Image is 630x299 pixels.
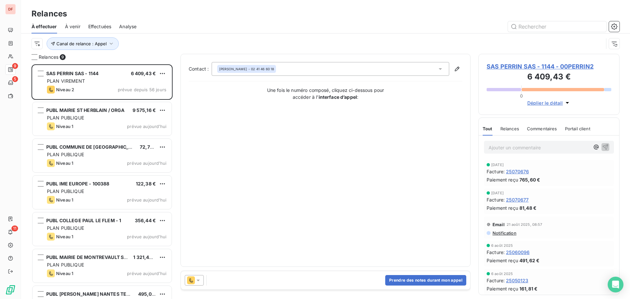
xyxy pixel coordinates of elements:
[46,218,121,223] span: PUBL COLLEGE PAUL LE FLEM - 1
[506,249,530,256] span: 25060096
[491,191,504,195] span: [DATE]
[46,254,130,260] span: PUBL MAIRIE DE MONTREVAULT SUR
[133,107,156,113] span: 9 575,16 €
[56,271,73,276] span: Niveau 1
[56,234,73,239] span: Niveau 1
[5,285,16,295] img: Logo LeanPay
[608,277,623,292] div: Open Intercom Messenger
[56,41,107,46] span: Canal de relance : Appel
[47,262,84,267] span: PLAN PUBLIQUE
[385,275,466,286] button: Prendre des notes durant mon appel
[47,225,84,231] span: PLAN PUBLIQUE
[491,272,513,276] span: 6 août 2025
[527,126,557,131] span: Commentaires
[319,94,357,100] strong: interface d’appel
[119,23,136,30] span: Analyse
[5,4,16,14] div: DF
[46,144,142,150] span: PUBL COMMUNE DE [GEOGRAPHIC_DATA]
[31,8,67,20] h3: Relances
[138,291,159,297] span: 495,00 €
[46,71,98,76] span: SAS PERRIN SAS - 1144
[565,126,590,131] span: Portail client
[493,222,505,227] span: Email
[260,87,391,100] p: Une fois le numéro composé, cliquez ci-dessous pour accéder à l’ :
[56,87,74,92] span: Niveau 2
[487,196,505,203] span: Facture :
[46,107,125,113] span: PUBL MAIRIE ST HERBLAIN / ORGA
[527,99,563,106] span: Déplier le détail
[65,23,80,30] span: À venir
[88,23,112,30] span: Effectuées
[131,71,156,76] span: 6 409,43 €
[519,176,540,183] span: 765,60 €
[31,23,57,30] span: À effectuer
[491,163,504,167] span: [DATE]
[519,285,537,292] span: 161,81 €
[219,67,247,71] span: [PERSON_NAME]
[506,168,529,175] span: 25070676
[140,144,157,150] span: 72,76 €
[487,285,518,292] span: Paiement reçu
[47,188,84,194] span: PLAN PUBLIQUE
[506,277,528,284] span: 25050123
[487,71,611,84] h3: 6 409,43 €
[127,197,166,203] span: prévue aujourd’hui
[487,62,611,71] span: SAS PERRIN SAS - 1144 - 00PERRIN2
[520,93,523,98] span: 0
[47,115,84,120] span: PLAN PUBLIQUE
[47,152,84,157] span: PLAN PUBLIQUE
[487,168,505,175] span: Facture :
[47,37,119,50] button: Canal de relance : Appel
[127,160,166,166] span: prévue aujourd’hui
[118,87,166,92] span: prévue depuis 56 jours
[135,218,156,223] span: 356,44 €
[127,271,166,276] span: prévue aujourd’hui
[508,21,606,32] input: Rechercher
[491,244,513,247] span: 6 août 2025
[487,277,505,284] span: Facture :
[46,181,110,186] span: PUBL IME EUROPE - 100388
[31,64,173,299] div: grid
[11,225,18,231] span: 11
[519,204,536,211] span: 81,48 €
[492,230,516,236] span: Notification
[12,76,18,82] span: 5
[487,176,518,183] span: Paiement reçu
[127,234,166,239] span: prévue aujourd’hui
[487,249,505,256] span: Facture :
[506,196,529,203] span: 25070677
[219,67,274,71] div: - 02 41 46 60 18
[519,257,539,264] span: 491,62 €
[483,126,493,131] span: Tout
[133,254,157,260] span: 1 321,45 €
[56,160,73,166] span: Niveau 1
[507,223,542,226] span: 21 août 2025, 08:57
[46,291,148,297] span: PUBL [PERSON_NAME] NANTES TERRE ATLA
[60,54,66,60] span: 9
[136,181,156,186] span: 122,38 €
[500,126,519,131] span: Relances
[189,66,212,72] label: Contact :
[127,124,166,129] span: prévue aujourd’hui
[525,99,573,107] button: Déplier le détail
[39,54,58,60] span: Relances
[56,197,73,203] span: Niveau 1
[12,63,18,69] span: 9
[47,78,85,84] span: PLAN VIREMENT
[487,204,518,211] span: Paiement reçu
[56,124,73,129] span: Niveau 1
[487,257,518,264] span: Paiement reçu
